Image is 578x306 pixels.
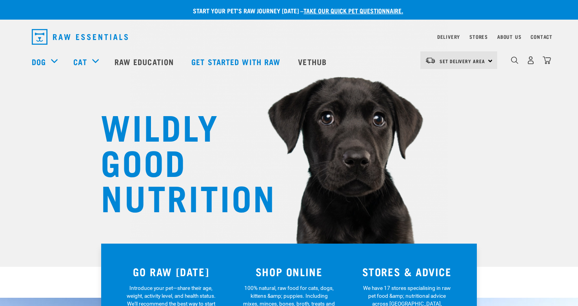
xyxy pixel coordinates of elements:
img: Raw Essentials Logo [32,29,128,45]
img: van-moving.png [425,57,436,64]
a: Cat [73,56,87,67]
img: user.png [527,56,535,64]
a: Get started with Raw [184,46,290,77]
a: Contact [531,35,553,38]
h3: GO RAW [DATE] [117,266,225,278]
span: Set Delivery Area [440,60,485,62]
a: Vethub [290,46,336,77]
h3: STORES & ADVICE [353,266,461,278]
a: About Us [497,35,521,38]
a: Raw Education [107,46,184,77]
h3: SHOP ONLINE [235,266,344,278]
h1: WILDLY GOOD NUTRITION [101,108,258,214]
nav: dropdown navigation [25,26,553,48]
a: Stores [469,35,488,38]
img: home-icon-1@2x.png [511,56,518,64]
a: Delivery [437,35,460,38]
img: home-icon@2x.png [543,56,551,64]
a: Dog [32,56,46,67]
a: take our quick pet questionnaire. [304,9,403,12]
